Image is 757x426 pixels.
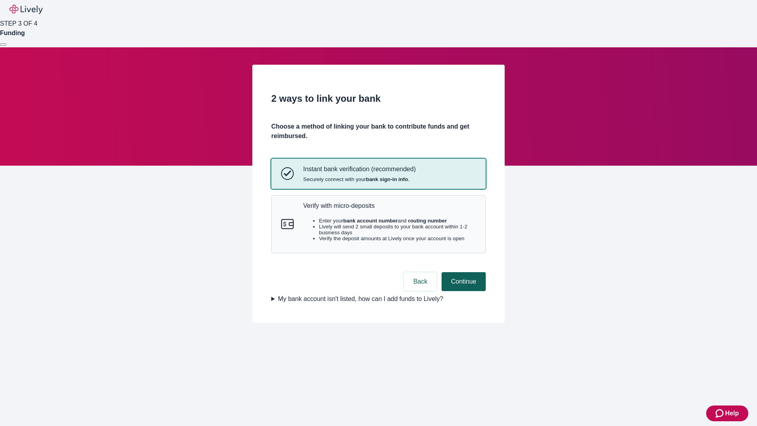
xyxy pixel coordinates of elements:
li: Verify the deposit amounts at Lively once your account is open [319,235,476,241]
button: Micro-depositsVerify with micro-depositsEnter yourbank account numberand routing numberLively wil... [272,196,485,253]
svg: Instant bank verification [281,167,294,180]
button: Back [404,272,437,291]
strong: bank account number [343,218,398,224]
svg: Micro-deposits [281,218,294,230]
h4: Choose a method of linking your bank to contribute funds and get reimbursed. [271,122,486,141]
img: Lively [9,5,43,14]
span: Securely connect with your . [303,176,416,182]
li: Lively will send 2 small deposits to your bank account within 1-2 business days [319,224,476,235]
h2: 2 ways to link your bank [271,92,486,106]
p: Verify with micro-deposits [303,202,476,209]
li: Enter your and [319,218,476,224]
p: Instant bank verification (recommended) [303,165,416,173]
button: Instant bank verificationInstant bank verification (recommended)Securely connect with yourbank si... [272,159,485,188]
strong: bank sign-in info [366,176,408,182]
strong: routing number [408,218,447,224]
span: Help [725,409,739,418]
summary: My bank account isn't listed, how can I add funds to Lively? [271,294,486,304]
svg: Zendesk support icon [716,409,725,418]
button: Zendesk support iconHelp [706,405,748,421]
button: Continue [442,272,486,291]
